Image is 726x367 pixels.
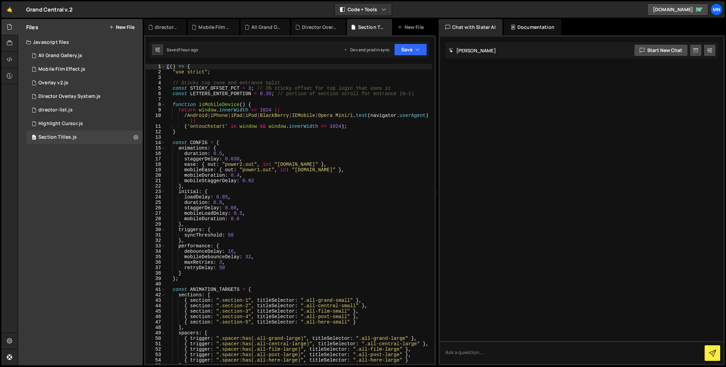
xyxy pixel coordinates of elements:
[145,357,165,363] div: 54
[145,287,165,292] div: 41
[145,227,165,232] div: 30
[26,103,143,117] div: 15298/40379.js
[145,254,165,260] div: 35
[145,298,165,303] div: 43
[145,75,165,80] div: 3
[179,47,198,53] div: 1 hour ago
[145,64,165,69] div: 1
[26,90,143,103] div: 15298/42891.js
[145,243,165,249] div: 33
[145,189,165,194] div: 23
[710,3,723,16] a: MN
[145,325,165,330] div: 48
[358,24,384,31] div: Section Titles.js
[251,24,282,31] div: All Grand Gallery.js
[145,69,165,75] div: 2
[145,173,165,178] div: 20
[38,121,83,127] div: Highlight Cursor.js
[145,265,165,270] div: 37
[145,183,165,189] div: 22
[145,238,165,243] div: 32
[145,270,165,276] div: 38
[166,47,198,53] div: Saved
[145,80,165,86] div: 4
[397,24,426,31] div: New File
[26,5,73,14] div: Grand Central v.2
[26,76,143,90] div: 15298/45944.js
[155,24,178,31] div: director-list.js
[145,124,165,129] div: 11
[26,63,143,76] div: 15298/47702.js
[145,167,165,173] div: 19
[145,178,165,183] div: 21
[145,292,165,298] div: 42
[145,276,165,281] div: 39
[38,107,73,113] div: director-list.js
[38,93,101,100] div: Director Overlay System.js
[394,43,427,56] button: Save
[145,129,165,135] div: 12
[145,249,165,254] div: 34
[26,117,143,130] div: 15298/43117.js
[449,47,496,54] h2: [PERSON_NAME]
[38,66,85,72] div: Mobile Film Effect.js
[145,330,165,336] div: 49
[145,107,165,113] div: 9
[145,97,165,102] div: 7
[145,336,165,341] div: 50
[145,211,165,216] div: 27
[145,91,165,97] div: 6
[145,135,165,140] div: 13
[634,44,688,56] button: Start new chat
[26,23,38,31] h2: Files
[335,3,392,16] button: Code + Tools
[38,134,77,140] div: Section Titles.js
[145,151,165,156] div: 16
[343,47,390,53] div: Dev and prod in sync
[145,303,165,309] div: 44
[504,19,561,35] div: Documentation
[647,3,708,16] a: [DOMAIN_NAME]
[145,314,165,319] div: 46
[198,24,231,31] div: Mobile Film Effect.js
[26,49,143,63] div: 15298/43578.js
[145,347,165,352] div: 52
[145,260,165,265] div: 36
[145,162,165,167] div: 18
[109,24,135,30] button: New File
[26,130,143,144] div: 15298/40223.js
[18,35,143,49] div: Javascript files
[145,205,165,211] div: 26
[145,200,165,205] div: 25
[145,102,165,107] div: 8
[145,156,165,162] div: 17
[145,145,165,151] div: 15
[302,24,337,31] div: Director Overlay System.js
[145,319,165,325] div: 47
[145,140,165,145] div: 14
[145,86,165,91] div: 5
[32,135,36,141] span: 0
[145,352,165,357] div: 53
[145,222,165,227] div: 29
[145,113,165,124] div: 10
[145,309,165,314] div: 45
[38,80,68,86] div: Overlay v2.js
[145,194,165,200] div: 24
[439,19,502,35] div: Chat with Slater AI
[145,232,165,238] div: 31
[1,1,18,18] a: 🤙
[38,53,82,59] div: All Grand Gallery.js
[145,281,165,287] div: 40
[145,341,165,347] div: 51
[145,216,165,222] div: 28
